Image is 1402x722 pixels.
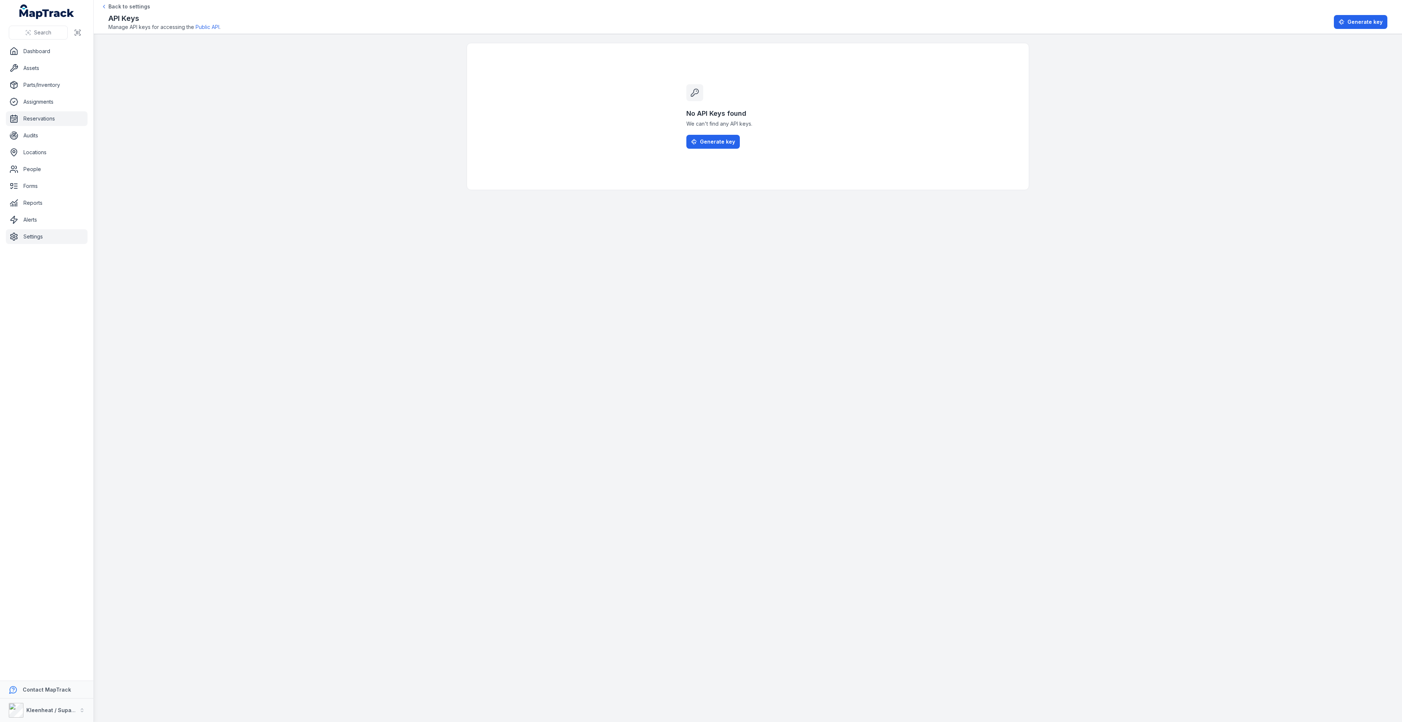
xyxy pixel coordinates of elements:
strong: Kleenheat / Supagas [26,707,81,713]
span: Generate key [1347,18,1383,26]
a: Locations [6,145,88,160]
a: Back to settings [101,3,150,10]
span: Search [34,29,51,36]
a: Assets [6,61,88,75]
a: Dashboard [6,44,88,59]
a: Audits [6,128,88,143]
h2: API Keys [108,13,220,23]
a: People [6,162,88,177]
a: Reports [6,196,88,210]
a: Public API [196,23,219,31]
span: Manage API keys for accessing the . [108,23,220,31]
a: Forms [6,179,88,193]
strong: Contact MapTrack [23,686,71,693]
a: MapTrack [19,4,74,19]
a: Assignments [6,95,88,109]
span: Generate key [700,138,735,145]
a: Settings [6,229,88,244]
a: Parts/Inventory [6,78,88,92]
a: Reservations [6,111,88,126]
a: Alerts [6,212,88,227]
span: We can't find any API keys. [686,120,809,127]
button: Search [9,26,68,40]
button: Generate key [686,135,740,149]
span: Back to settings [108,3,150,10]
button: Generate key [1334,15,1387,29]
h3: No API Keys found [686,108,809,119]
